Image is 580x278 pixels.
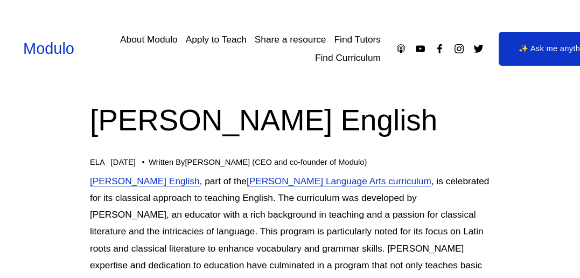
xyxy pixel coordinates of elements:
[247,176,431,186] a: [PERSON_NAME] Language Arts curriculum
[186,30,247,49] a: Apply to Teach
[334,30,380,49] a: Find Tutors
[90,100,490,141] h1: [PERSON_NAME] English
[415,43,426,54] a: YouTube
[90,158,105,166] a: ELA
[120,30,178,49] a: About Modulo
[185,158,367,166] a: [PERSON_NAME] (CEO and co-founder of Modulo)
[434,43,445,54] a: Facebook
[315,48,381,67] a: Find Curriculum
[453,43,465,54] a: Instagram
[255,30,326,49] a: Share a resource
[395,43,407,54] a: Apple Podcasts
[90,176,200,186] a: [PERSON_NAME] English
[111,158,136,166] span: [DATE]
[149,158,367,168] div: Written By
[23,40,74,57] a: Modulo
[473,43,484,54] a: Twitter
